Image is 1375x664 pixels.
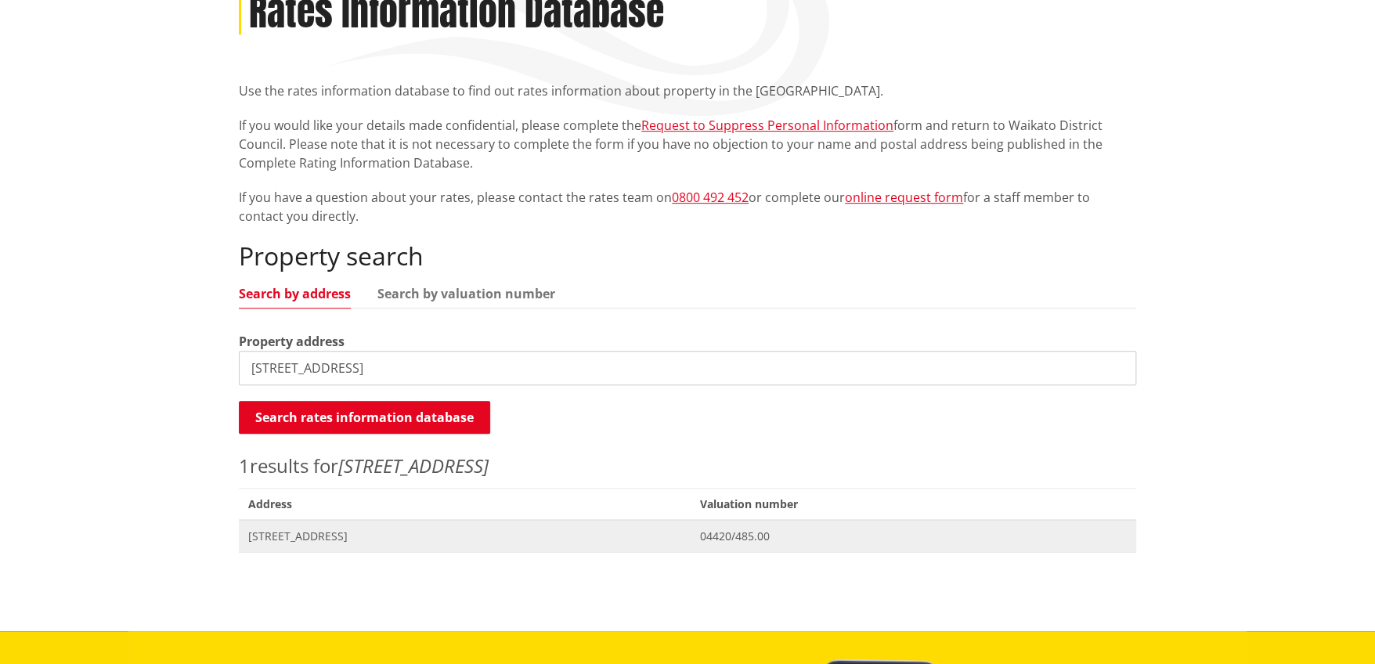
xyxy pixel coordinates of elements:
[248,529,681,544] span: [STREET_ADDRESS]
[239,332,345,351] label: Property address
[239,81,1136,100] p: Use the rates information database to find out rates information about property in the [GEOGRAPHI...
[239,188,1136,226] p: If you have a question about your rates, please contact the rates team on or complete our for a s...
[239,287,351,300] a: Search by address
[239,401,490,434] button: Search rates information database
[338,453,489,478] em: [STREET_ADDRESS]
[239,520,1136,552] a: [STREET_ADDRESS] 04420/485.00
[641,117,893,134] a: Request to Suppress Personal Information
[239,351,1136,385] input: e.g. Duke Street NGARUAWAHIA
[239,453,250,478] span: 1
[239,488,691,520] span: Address
[239,452,1136,480] p: results for
[377,287,555,300] a: Search by valuation number
[1303,598,1359,655] iframe: Messenger Launcher
[845,189,963,206] a: online request form
[691,488,1136,520] span: Valuation number
[700,529,1127,544] span: 04420/485.00
[239,116,1136,172] p: If you would like your details made confidential, please complete the form and return to Waikato ...
[239,241,1136,271] h2: Property search
[672,189,749,206] a: 0800 492 452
